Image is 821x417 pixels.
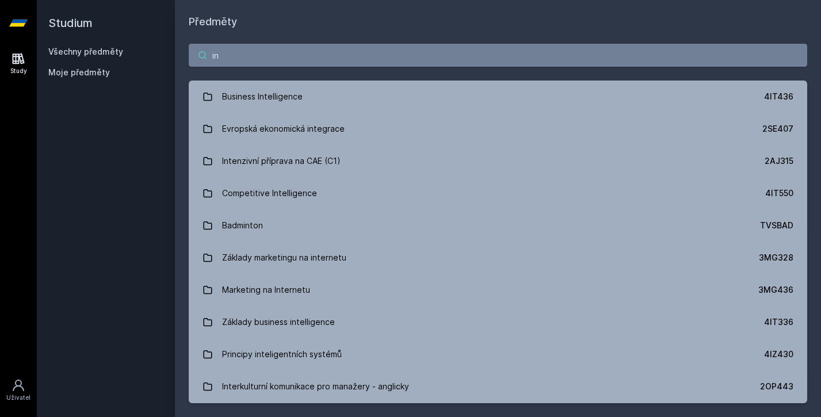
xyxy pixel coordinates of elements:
[189,338,807,370] a: Principy inteligentních systémů 4IZ430
[6,393,30,402] div: Uživatel
[758,284,793,296] div: 3MG436
[764,316,793,328] div: 4IT336
[189,145,807,177] a: Intenzivní příprava na CAE (C1) 2AJ315
[189,113,807,145] a: Evropská ekonomická integrace 2SE407
[765,155,793,167] div: 2AJ315
[222,246,346,269] div: Základy marketingu na internetu
[2,373,35,408] a: Uživatel
[760,220,793,231] div: TVSBAD
[189,209,807,242] a: Badminton TVSBAD
[48,67,110,78] span: Moje předměty
[189,44,807,67] input: Název nebo ident předmětu…
[222,182,317,205] div: Competitive Intelligence
[189,306,807,338] a: Základy business intelligence 4IT336
[759,252,793,263] div: 3MG328
[764,349,793,360] div: 4IZ430
[10,67,27,75] div: Study
[765,188,793,199] div: 4IT550
[760,381,793,392] div: 2OP443
[222,214,263,237] div: Badminton
[48,47,123,56] a: Všechny předměty
[189,81,807,113] a: Business Intelligence 4IT436
[222,117,345,140] div: Evropská ekonomická integrace
[222,343,342,366] div: Principy inteligentních systémů
[189,274,807,306] a: Marketing na Internetu 3MG436
[762,123,793,135] div: 2SE407
[189,177,807,209] a: Competitive Intelligence 4IT550
[189,14,807,30] h1: Předměty
[2,46,35,81] a: Study
[222,150,341,173] div: Intenzivní příprava na CAE (C1)
[222,85,303,108] div: Business Intelligence
[222,311,335,334] div: Základy business intelligence
[764,91,793,102] div: 4IT436
[222,278,310,301] div: Marketing na Internetu
[189,370,807,403] a: Interkulturní komunikace pro manažery - anglicky 2OP443
[189,242,807,274] a: Základy marketingu na internetu 3MG328
[222,375,409,398] div: Interkulturní komunikace pro manažery - anglicky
